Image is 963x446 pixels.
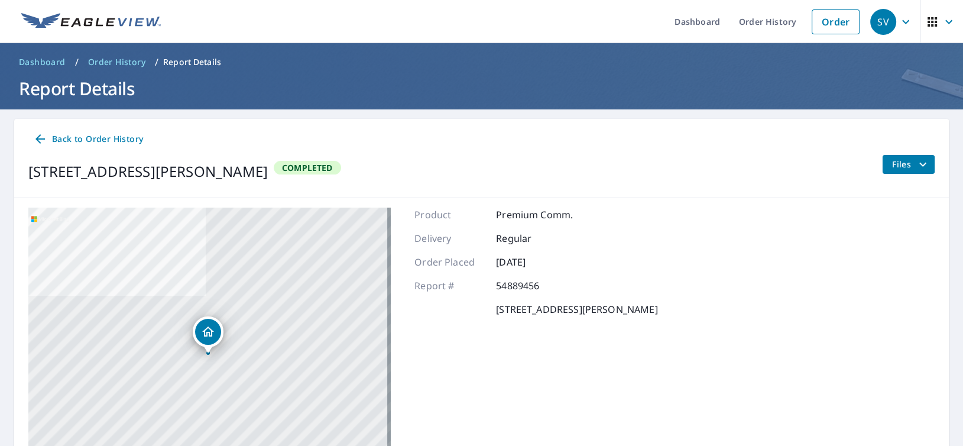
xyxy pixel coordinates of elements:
li: / [155,55,158,69]
span: Back to Order History [33,132,143,147]
button: filesDropdownBtn-54889456 [882,155,935,174]
a: Order [812,9,860,34]
li: / [75,55,79,69]
span: Order History [88,56,145,68]
span: Dashboard [19,56,66,68]
div: [STREET_ADDRESS][PERSON_NAME] [28,161,268,182]
p: [STREET_ADDRESS][PERSON_NAME] [496,302,657,316]
img: EV Logo [21,13,161,31]
p: Product [414,208,485,222]
nav: breadcrumb [14,53,949,72]
a: Dashboard [14,53,70,72]
a: Order History [83,53,150,72]
h1: Report Details [14,76,949,101]
p: Delivery [414,231,485,245]
p: [DATE] [496,255,567,269]
p: Order Placed [414,255,485,269]
p: Report Details [163,56,221,68]
div: Dropped pin, building 1, Residential property, 902 W Kimberly Rd Davenport, IA 52806 [193,316,223,353]
a: Back to Order History [28,128,148,150]
div: SV [870,9,896,35]
span: Completed [275,162,340,173]
p: 54889456 [496,279,567,293]
p: Premium Comm. [496,208,573,222]
p: Regular [496,231,567,245]
span: Files [892,157,930,172]
p: Report # [414,279,485,293]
